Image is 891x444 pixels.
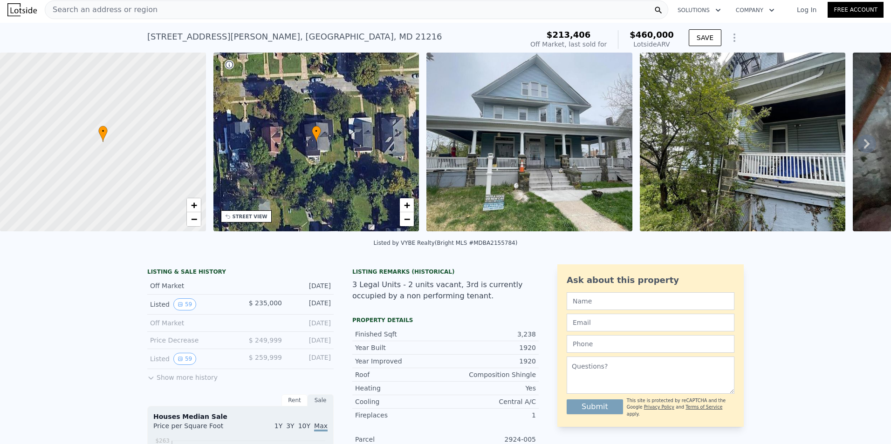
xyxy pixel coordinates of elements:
button: Solutions [670,2,728,19]
span: $213,406 [547,30,591,40]
div: Parcel [355,435,445,444]
button: Company [728,2,782,19]
span: Max [314,422,328,431]
div: Roof [355,370,445,379]
div: [DATE] [289,281,331,290]
button: Show more history [147,369,218,382]
div: Cooling [355,397,445,406]
span: Search an address or region [45,4,158,15]
img: Sale: 151564243 Parcel: 42970689 [426,53,632,231]
div: [DATE] [289,336,331,345]
span: − [404,213,410,225]
div: 2924-005 [445,435,536,444]
span: $ 235,000 [249,299,282,307]
input: Name [567,292,734,310]
div: Central A/C [445,397,536,406]
div: Finished Sqft [355,330,445,339]
span: • [98,127,108,135]
button: View historical data [173,298,196,310]
img: Sale: 151564243 Parcel: 42970689 [640,53,846,231]
span: $ 249,999 [249,336,282,344]
div: Property details [352,316,539,324]
div: [DATE] [289,318,331,328]
span: 3Y [286,422,294,430]
div: 1920 [445,343,536,352]
span: − [191,213,197,225]
div: Sale [308,394,334,406]
input: Email [567,314,734,331]
div: Heating [355,383,445,393]
button: SAVE [689,29,721,46]
div: [STREET_ADDRESS][PERSON_NAME] , [GEOGRAPHIC_DATA] , MD 21216 [147,30,442,43]
div: 1 [445,410,536,420]
div: STREET VIEW [233,213,267,220]
img: Lotside [7,3,37,16]
div: Year Improved [355,357,445,366]
span: 1Y [274,422,282,430]
span: $ 259,999 [249,354,282,361]
a: Zoom in [187,198,201,212]
div: • [98,126,108,142]
div: Yes [445,383,536,393]
div: Houses Median Sale [153,412,328,421]
div: Listing Remarks (Historical) [352,268,539,276]
button: View historical data [173,353,196,365]
div: Rent [281,394,308,406]
div: Off Market [150,281,233,290]
a: Zoom out [187,212,201,226]
div: Price per Square Foot [153,421,240,436]
input: Phone [567,335,734,353]
div: Lotside ARV [630,40,674,49]
a: Log In [786,5,828,14]
a: Free Account [828,2,884,18]
span: $460,000 [630,30,674,40]
button: Show Options [725,28,744,47]
span: 10Y [298,422,310,430]
span: • [312,127,321,135]
a: Zoom out [400,212,414,226]
tspan: $263 [155,437,170,444]
div: Fireplaces [355,410,445,420]
span: + [191,199,197,211]
div: Composition Shingle [445,370,536,379]
div: • [312,126,321,142]
a: Privacy Policy [644,404,674,410]
div: [DATE] [289,353,331,365]
div: Ask about this property [567,274,734,287]
div: Year Built [355,343,445,352]
div: 3,238 [445,330,536,339]
div: Off Market [150,318,233,328]
span: + [404,199,410,211]
div: Listed by VYBE Realty (Bright MLS #MDBA2155784) [374,240,518,246]
div: 1920 [445,357,536,366]
div: LISTING & SALE HISTORY [147,268,334,277]
div: Price Decrease [150,336,233,345]
div: Listed [150,298,233,310]
div: [DATE] [289,298,331,310]
a: Terms of Service [685,404,722,410]
div: Listed [150,353,233,365]
button: Submit [567,399,623,414]
div: Off Market, last sold for [530,40,607,49]
div: This site is protected by reCAPTCHA and the Google and apply. [627,397,734,417]
a: Zoom in [400,198,414,212]
div: 3 Legal Units - 2 units vacant, 3rd is currently occupied by a non performing tenant. [352,279,539,302]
